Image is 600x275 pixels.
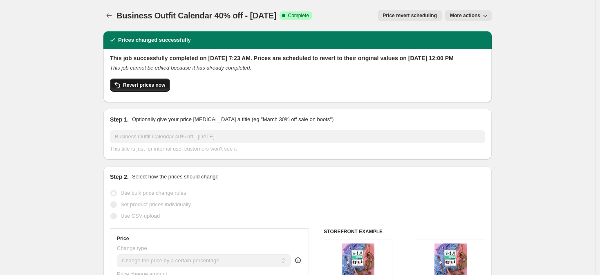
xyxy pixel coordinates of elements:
[103,10,115,21] button: Price change jobs
[288,12,309,19] span: Complete
[110,65,251,71] i: This job cannot be edited because it has already completed.
[121,201,191,207] span: Set product prices individually
[110,130,485,143] input: 30% off holiday sale
[132,115,334,124] p: Optionally give your price [MEDICAL_DATA] a title (eg "March 30% off sale on boots")
[110,173,129,181] h2: Step 2.
[121,190,186,196] span: Use bulk price change rules
[383,12,437,19] span: Price revert scheduling
[110,54,485,62] h2: This job successfully completed on [DATE] 7:23 AM. Prices are scheduled to revert to their origin...
[294,256,302,264] div: help
[118,36,191,44] h2: Prices changed successfully
[324,228,485,235] h6: STOREFRONT EXAMPLE
[117,235,129,242] h3: Price
[132,173,219,181] p: Select how the prices should change
[117,245,147,251] span: Change type
[123,82,165,88] span: Revert prices now
[110,115,129,124] h2: Step 1.
[110,79,170,92] button: Revert prices now
[450,12,480,19] span: More actions
[378,10,442,21] button: Price revert scheduling
[110,146,237,152] span: This title is just for internal use, customers won't see it
[445,10,492,21] button: More actions
[116,11,276,20] span: Business Outfit Calendar 40% off - [DATE]
[121,213,160,219] span: Use CSV upload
